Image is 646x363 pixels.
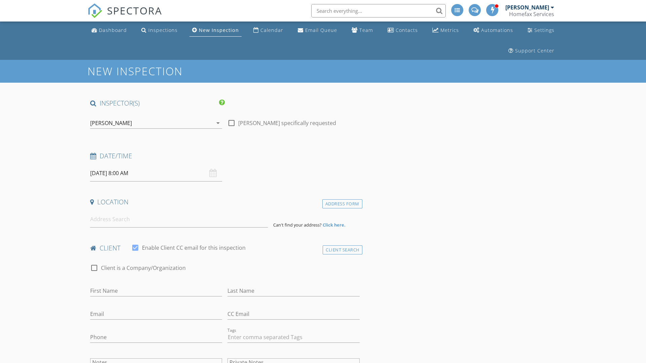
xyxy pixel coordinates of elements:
span: Can't find your address? [273,222,322,228]
a: New Inspection [189,24,242,37]
strong: Click here. [323,222,346,228]
div: [PERSON_NAME] [505,4,549,11]
input: Address Search [90,211,268,228]
a: Metrics [430,24,462,37]
div: Settings [534,27,554,33]
a: Support Center [506,45,557,57]
div: Metrics [440,27,459,33]
h4: Location [90,198,360,206]
div: Team [359,27,373,33]
div: Email Queue [305,27,337,33]
h4: client [90,244,360,252]
label: Enable Client CC email for this inspection [142,244,246,251]
div: New Inspection [199,27,239,33]
a: Inspections [139,24,180,37]
div: Homefax Services [509,11,554,17]
div: Address Form [322,199,362,208]
a: Team [349,24,376,37]
h1: New Inspection [87,65,237,77]
div: Contacts [396,27,418,33]
div: [PERSON_NAME] [90,120,132,126]
a: SPECTORA [87,9,162,23]
a: Email Queue [295,24,340,37]
input: Search everything... [311,4,446,17]
div: Support Center [515,47,554,54]
div: Client Search [323,245,362,254]
a: Contacts [385,24,421,37]
i: arrow_drop_down [214,119,222,127]
a: Dashboard [89,24,130,37]
h4: Date/Time [90,152,360,160]
a: Automations (Advanced) [471,24,516,37]
label: Client is a Company/Organization [101,265,186,271]
input: Select date [90,165,222,182]
div: Dashboard [99,27,127,33]
div: Inspections [148,27,178,33]
h4: INSPECTOR(S) [90,99,225,108]
div: Automations [481,27,513,33]
div: Calendar [260,27,283,33]
a: Settings [525,24,557,37]
a: Calendar [251,24,286,37]
label: [PERSON_NAME] specifically requested [238,120,336,126]
span: SPECTORA [107,3,162,17]
img: The Best Home Inspection Software - Spectora [87,3,102,18]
